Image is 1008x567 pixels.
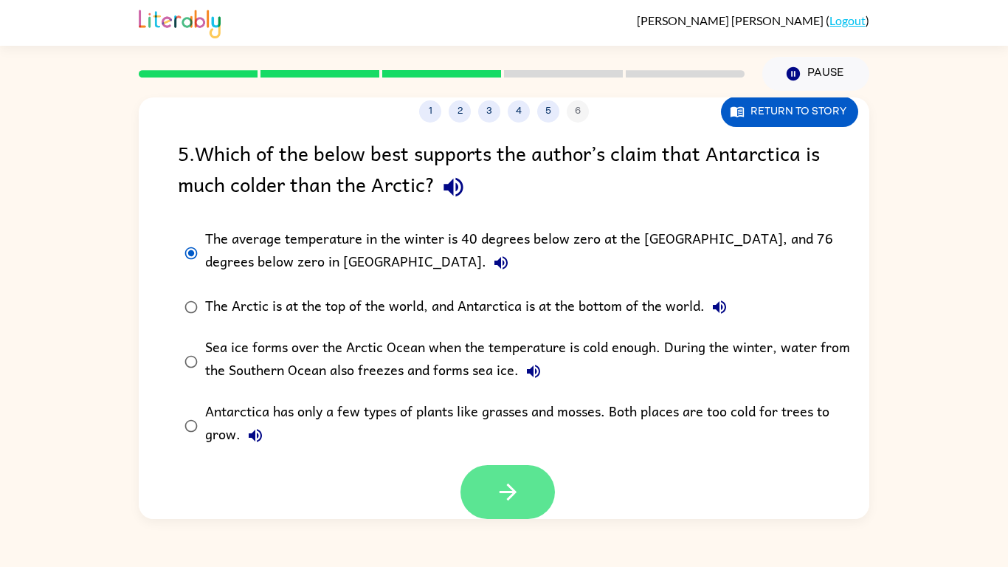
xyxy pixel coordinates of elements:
button: Return to story [721,97,858,127]
div: Sea ice forms over the Arctic Ocean when the temperature is cold enough. During the winter, water... [205,337,850,386]
button: The average temperature in the winter is 40 degrees below zero at the [GEOGRAPHIC_DATA], and 76 d... [486,248,516,278]
button: 5 [537,100,559,123]
div: 5 . Which of the below best supports the author’s claim that Antarctica is much colder than the A... [178,137,830,206]
button: The Arctic is at the top of the world, and Antarctica is at the bottom of the world. [705,292,734,322]
div: ( ) [637,13,869,27]
button: 4 [508,100,530,123]
img: Literably [139,6,221,38]
div: Antarctica has only a few types of plants like grasses and mosses. Both places are too cold for t... [205,401,850,450]
div: The average temperature in the winter is 40 degrees below zero at the [GEOGRAPHIC_DATA], and 76 d... [205,228,850,278]
button: 1 [419,100,441,123]
button: Pause [762,57,869,91]
button: Antarctica has only a few types of plants like grasses and mosses. Both places are too cold for t... [241,421,270,450]
div: The Arctic is at the top of the world, and Antarctica is at the bottom of the world. [205,292,734,322]
button: 2 [449,100,471,123]
a: Logout [829,13,866,27]
button: Sea ice forms over the Arctic Ocean when the temperature is cold enough. During the winter, water... [519,357,548,386]
span: [PERSON_NAME] [PERSON_NAME] [637,13,826,27]
button: 3 [478,100,500,123]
